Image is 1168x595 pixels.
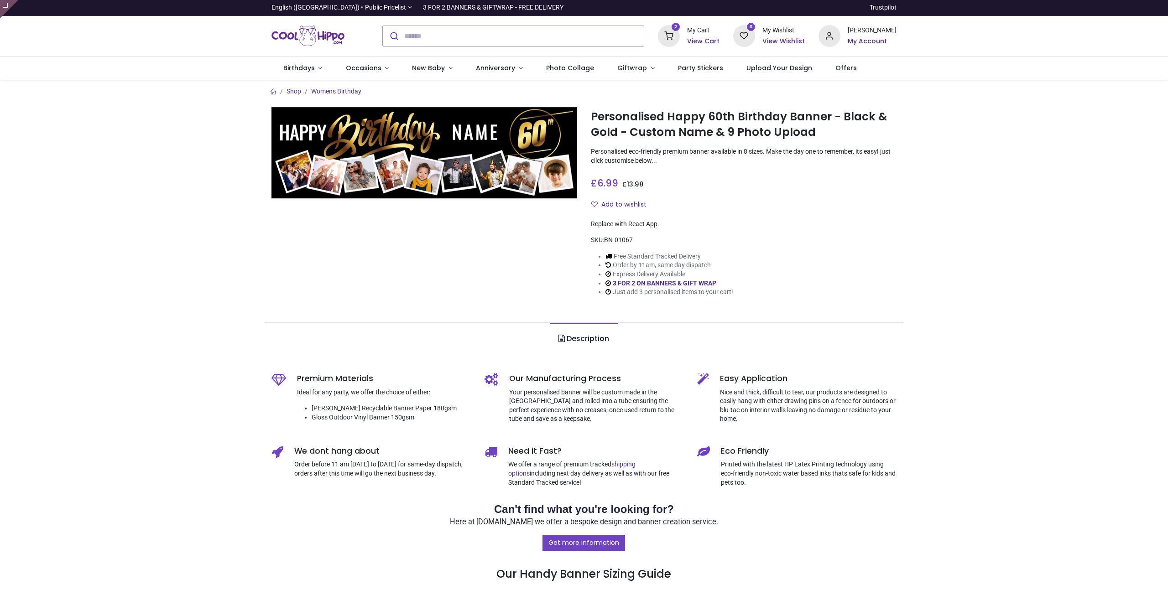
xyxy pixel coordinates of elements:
[605,261,733,270] li: Order by 11am, same day dispatch
[591,109,897,140] h1: Personalised Happy 60th Birthday Banner - Black & Gold - Custom Name & 9 Photo Upload
[733,31,755,39] a: 0
[508,460,684,487] p: We offer a range of premium tracked including next day delivery as well as with our free Standard...
[591,197,654,212] button: Add to wishlistAdd to wishlist
[762,37,805,46] a: View Wishlist
[401,57,464,80] a: New Baby
[287,88,301,95] a: Shop
[687,37,720,46] a: View Cart
[346,63,381,72] span: Occasions
[687,26,720,35] div: My Cart
[297,373,471,384] h5: Premium Materials
[746,63,812,72] span: Upload Your Design
[271,57,334,80] a: Birthdays
[294,445,471,457] h5: We dont hang about
[509,373,684,384] h5: Our Manufacturing Process
[622,180,644,189] span: £
[604,236,633,243] span: BN-01067
[271,535,897,582] h3: Our Handy Banner Sizing Guide
[591,236,897,245] div: SKU:
[605,288,733,297] li: Just add 3 personalised items to your cart!
[720,373,897,384] h5: Easy Application
[591,147,897,165] p: Personalised eco-friendly premium banner available in 8 sizes. Make the day one to remember, its ...
[271,23,344,49] img: Cool Hippo
[762,26,805,35] div: My Wishlist
[297,388,471,397] p: Ideal for any party, we offer the choice of either:
[605,57,666,80] a: Giftwrap
[617,63,647,72] span: Giftwrap
[591,201,598,207] i: Add to wishlist
[271,107,577,199] img: Personalised Happy 60th Birthday Banner - Black & Gold - Custom Name & 9 Photo Upload
[627,180,644,189] span: 13.98
[672,23,680,31] sup: 2
[271,23,344,49] a: Logo of Cool Hippo
[658,31,680,39] a: 2
[848,37,897,46] a: My Account
[412,63,445,72] span: New Baby
[597,176,618,190] span: 6.99
[365,3,406,12] span: Public Pricelist
[721,445,897,457] h5: Eco Friendly
[334,57,401,80] a: Occasions
[550,323,618,355] a: Description
[476,63,515,72] span: Anniversary
[508,445,684,457] h5: Need it Fast?
[591,176,618,190] span: £
[605,252,733,261] li: Free Standard Tracked Delivery
[720,388,897,424] p: Nice and thick, difficult to tear, our products are designed to easily hang with either drawing p...
[383,26,404,46] button: Submit
[721,460,897,487] p: Printed with the latest HP Latex Printing technology using eco-friendly non-toxic water based ink...
[613,279,716,287] a: 3 FOR 2 ON BANNERS & GIFT WRAP
[605,270,733,279] li: Express Delivery Available
[546,63,594,72] span: Photo Collage
[271,517,897,528] p: Here at [DOMAIN_NAME] we offer a bespoke design and banner creation service.
[423,3,563,12] div: 3 FOR 2 BANNERS & GIFTWRAP - FREE DELIVERY
[311,88,361,95] a: Womens Birthday
[542,535,625,551] a: Get more information
[312,404,471,413] li: [PERSON_NAME] Recyclable Banner Paper 180gsm
[271,3,412,12] a: English ([GEOGRAPHIC_DATA]) •Public Pricelist
[848,26,897,35] div: [PERSON_NAME]
[678,63,723,72] span: Party Stickers
[294,460,471,478] p: Order before 11 am [DATE] to [DATE] for same-day dispatch, orders after this time will go the nex...
[591,220,897,229] div: Replace with React App.
[271,502,897,517] h2: Can't find what you're looking for?
[835,63,857,72] span: Offers
[747,23,756,31] sup: 0
[283,63,315,72] span: Birthdays
[870,3,897,12] a: Trustpilot
[509,388,684,424] p: Your personalised banner will be custom made in the [GEOGRAPHIC_DATA] and rolled into a tube ensu...
[464,57,534,80] a: Anniversary
[312,413,471,422] li: Gloss Outdoor Vinyl Banner 150gsm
